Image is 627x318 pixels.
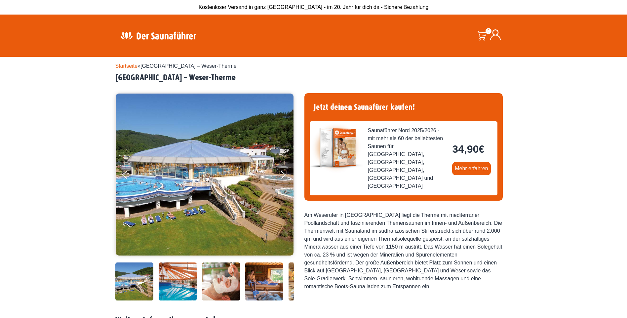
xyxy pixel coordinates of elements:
h2: [GEOGRAPHIC_DATA] – Weser-Therme [115,73,512,83]
div: Am Weserufer in [GEOGRAPHIC_DATA] liegt die Therme mit mediterraner Poollandschaft und fasziniere... [304,211,503,291]
span: » [115,63,237,69]
span: 0 [486,28,491,34]
span: Kostenloser Versand in ganz [GEOGRAPHIC_DATA] - im 20. Jahr für dich da - Sichere Bezahlung [199,4,429,10]
bdi: 34,90 [452,143,485,155]
img: der-saunafuehrer-2025-nord.jpg [310,121,363,174]
span: € [479,143,485,155]
a: Startseite [115,63,138,69]
span: Saunaführer Nord 2025/2026 - mit mehr als 60 der beliebtesten Saunen für [GEOGRAPHIC_DATA], [GEOG... [368,127,447,190]
button: Previous [122,168,138,184]
button: Next [279,168,296,184]
h4: Jetzt deinen Saunafürer kaufen! [310,99,497,116]
a: Mehr erfahren [452,162,491,175]
span: [GEOGRAPHIC_DATA] – Weser-Therme [140,63,237,69]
